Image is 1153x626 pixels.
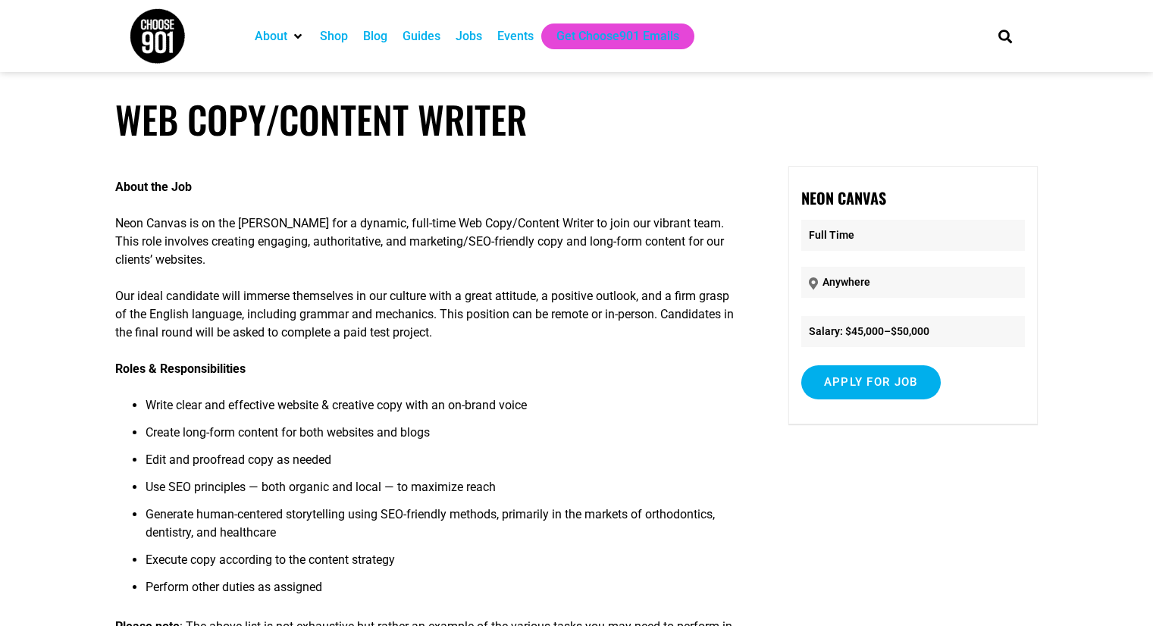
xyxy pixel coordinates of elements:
[255,27,287,45] a: About
[247,23,312,49] div: About
[115,97,1038,142] h1: Web Copy/Content Writer
[801,365,941,399] input: Apply for job
[363,27,387,45] a: Blog
[115,180,192,194] strong: About the Job
[247,23,972,49] nav: Main nav
[403,27,440,45] a: Guides
[556,27,679,45] a: Get Choose901 Emails
[801,186,886,209] strong: Neon Canvas
[497,27,534,45] a: Events
[146,505,742,551] li: Generate human-centered storytelling using SEO-friendly methods, primarily in the markets of orth...
[146,551,742,578] li: Execute copy according to the content strategy
[801,267,1025,298] p: Anywhere
[146,396,742,424] li: Write clear and effective website & creative copy with an on-brand voice
[320,27,348,45] a: Shop
[992,23,1017,49] div: Search
[146,451,742,478] li: Edit and proofread copy as needed
[456,27,482,45] a: Jobs
[115,214,742,269] p: Neon Canvas is on the [PERSON_NAME] for a dynamic, full-time Web Copy/Content Writer to join our ...
[146,424,742,451] li: Create long-form content for both websites and blogs
[146,478,742,505] li: Use SEO principles — both organic and local — to maximize reach
[146,578,742,606] li: Perform other duties as assigned
[115,287,742,342] p: Our ideal candidate will immerse themselves in our culture with a great attitude, a positive outl...
[801,316,1025,347] li: Salary: $45,000–$50,000
[115,362,246,376] strong: Roles & Responsibilities
[801,220,1025,251] p: Full Time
